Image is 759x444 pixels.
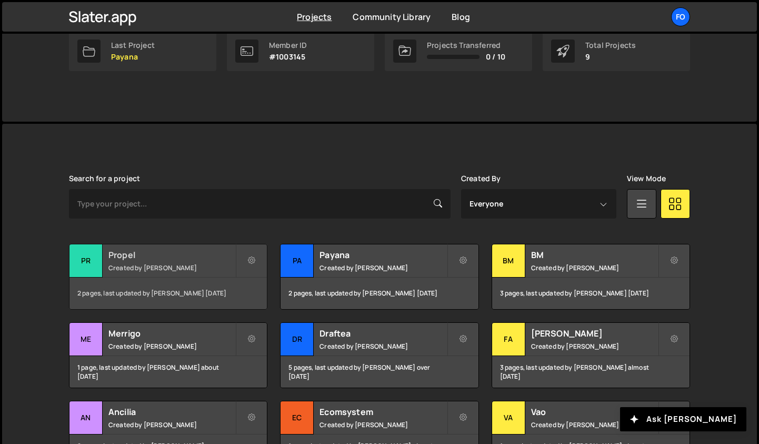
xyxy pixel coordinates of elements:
div: Pa [281,244,314,278]
div: Member ID [269,41,307,50]
a: Projects [297,11,332,23]
h2: [PERSON_NAME] [531,328,658,339]
h2: Payana [319,249,446,261]
small: Created by [PERSON_NAME] [108,263,235,272]
a: Community Library [353,11,431,23]
small: Created by [PERSON_NAME] [108,342,235,351]
h2: Merrigo [108,328,235,339]
div: Last Project [111,41,155,50]
div: Ec [281,401,314,435]
h2: Ancilia [108,406,235,418]
div: 5 pages, last updated by [PERSON_NAME] over [DATE] [281,356,478,388]
div: Total Projects [585,41,636,50]
a: fo [671,7,690,26]
a: Pa Payana Created by [PERSON_NAME] 2 pages, last updated by [PERSON_NAME] [DATE] [280,244,478,310]
label: Created By [461,174,501,183]
div: BM [492,244,525,278]
small: Created by [PERSON_NAME] [531,342,658,351]
div: 1 page, last updated by [PERSON_NAME] about [DATE] [69,356,267,388]
span: 0 / 10 [486,53,505,61]
div: 2 pages, last updated by [PERSON_NAME] [DATE] [69,278,267,309]
small: Created by [PERSON_NAME] [531,420,658,429]
label: View Mode [627,174,666,183]
small: Created by [PERSON_NAME] [531,263,658,272]
div: Dr [281,323,314,356]
h2: Vao [531,406,658,418]
div: Pr [69,244,103,278]
h2: Draftea [319,328,446,339]
p: 9 [585,53,636,61]
a: Pr Propel Created by [PERSON_NAME] 2 pages, last updated by [PERSON_NAME] [DATE] [69,244,267,310]
div: An [69,401,103,435]
h2: Propel [108,249,235,261]
p: Payana [111,53,155,61]
a: BM BM Created by [PERSON_NAME] 3 pages, last updated by [PERSON_NAME] [DATE] [492,244,690,310]
h2: Ecomsystem [319,406,446,418]
div: Me [69,323,103,356]
small: Created by [PERSON_NAME] [319,263,446,272]
small: Created by [PERSON_NAME] [319,420,446,429]
small: Created by [PERSON_NAME] [319,342,446,351]
h2: BM [531,249,658,261]
a: Dr Draftea Created by [PERSON_NAME] 5 pages, last updated by [PERSON_NAME] over [DATE] [280,322,478,388]
div: 2 pages, last updated by [PERSON_NAME] [DATE] [281,278,478,309]
a: Fa [PERSON_NAME] Created by [PERSON_NAME] 3 pages, last updated by [PERSON_NAME] almost [DATE] [492,322,690,388]
a: Me Merrigo Created by [PERSON_NAME] 1 page, last updated by [PERSON_NAME] about [DATE] [69,322,267,388]
div: Fa [492,323,525,356]
div: 3 pages, last updated by [PERSON_NAME] almost [DATE] [492,356,690,388]
a: Last Project Payana [69,31,216,71]
div: 3 pages, last updated by [PERSON_NAME] [DATE] [492,278,690,309]
a: Blog [452,11,470,23]
input: Type your project... [69,189,451,219]
div: Va [492,401,525,435]
small: Created by [PERSON_NAME] [108,420,235,429]
div: Projects Transferred [427,41,505,50]
p: #1003145 [269,53,307,61]
button: Ask [PERSON_NAME] [620,407,746,431]
label: Search for a project [69,174,140,183]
